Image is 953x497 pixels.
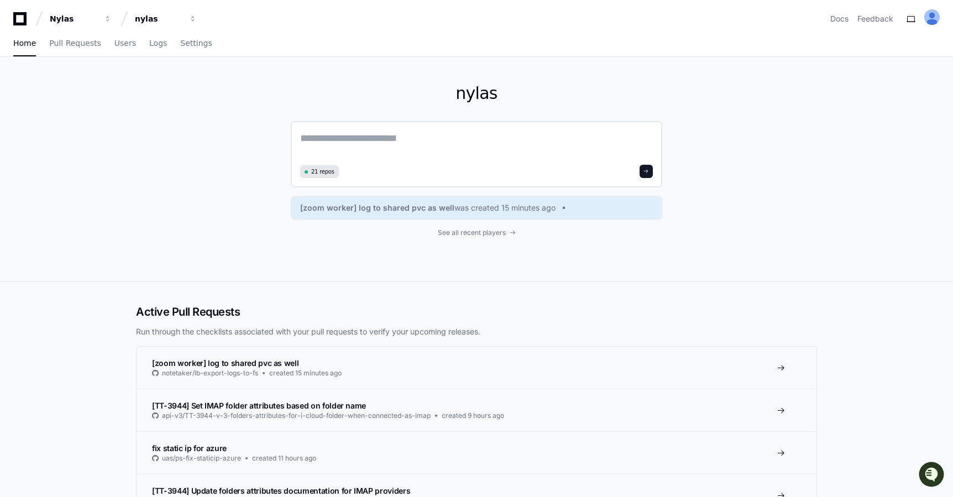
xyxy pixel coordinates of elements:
[13,31,36,56] a: Home
[269,369,342,378] span: created 15 minutes ago
[162,411,431,420] span: api-v3/TT-3944-v-3-folders-attributes-for-i-cloud-folder-when-connected-as-imap
[162,454,241,463] span: uas/ps-fix-staticip-azure
[38,82,181,93] div: Start new chat
[130,9,201,29] button: nylas
[137,431,816,474] a: fix static ip for azureuas/ps-fix-staticip-azurecreated 11 hours ago
[136,304,817,320] h2: Active Pull Requests
[149,31,167,56] a: Logs
[152,486,410,495] span: [TT-3944] Update folders attributes documentation for IMAP providers
[442,411,504,420] span: created 9 hours ago
[152,443,227,453] span: fix static ip for azure
[252,454,316,463] span: created 11 hours ago
[110,116,134,124] span: Pylon
[180,40,212,46] span: Settings
[114,31,136,56] a: Users
[300,202,454,213] span: [zoom worker] log to shared pvc as well
[136,326,817,337] p: Run through the checklists associated with your pull requests to verify your upcoming releases.
[924,9,940,25] img: ALV-UjU-Uivu_cc8zlDcn2c9MNEgVYayUocKx0gHV_Yy_SMunaAAd7JZxK5fgww1Mi-cdUJK5q-hvUHnPErhbMG5W0ta4bF9-...
[50,13,97,24] div: Nylas
[137,389,816,431] a: [TT-3944] Set IMAP folder attributes based on folder nameapi-v3/TT-3944-v-3-folders-attributes-fo...
[114,40,136,46] span: Users
[152,358,299,368] span: [zoom worker] log to shared pvc as well
[180,31,212,56] a: Settings
[857,13,893,24] button: Feedback
[454,202,556,213] span: was created 15 minutes ago
[45,9,116,29] button: Nylas
[300,202,653,213] a: [zoom worker] log to shared pvc as wellwas created 15 minutes ago
[11,82,31,102] img: 1756235613930-3d25f9e4-fa56-45dd-b3ad-e072dfbd1548
[188,86,201,99] button: Start new chat
[135,13,182,24] div: nylas
[11,11,33,33] img: PlayerZero
[830,13,849,24] a: Docs
[49,31,101,56] a: Pull Requests
[291,83,662,103] h1: nylas
[311,168,334,176] span: 21 repos
[152,401,366,410] span: [TT-3944] Set IMAP folder attributes based on folder name
[49,40,101,46] span: Pull Requests
[149,40,167,46] span: Logs
[78,116,134,124] a: Powered byPylon
[162,369,258,378] span: notetaker/lb-export-logs-to-fs
[11,44,201,62] div: Welcome
[438,228,506,237] span: See all recent players
[38,93,160,102] div: We're offline, but we'll be back soon!
[137,347,816,389] a: [zoom worker] log to shared pvc as wellnotetaker/lb-export-logs-to-fscreated 15 minutes ago
[13,40,36,46] span: Home
[291,228,662,237] a: See all recent players
[918,461,947,490] iframe: Open customer support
